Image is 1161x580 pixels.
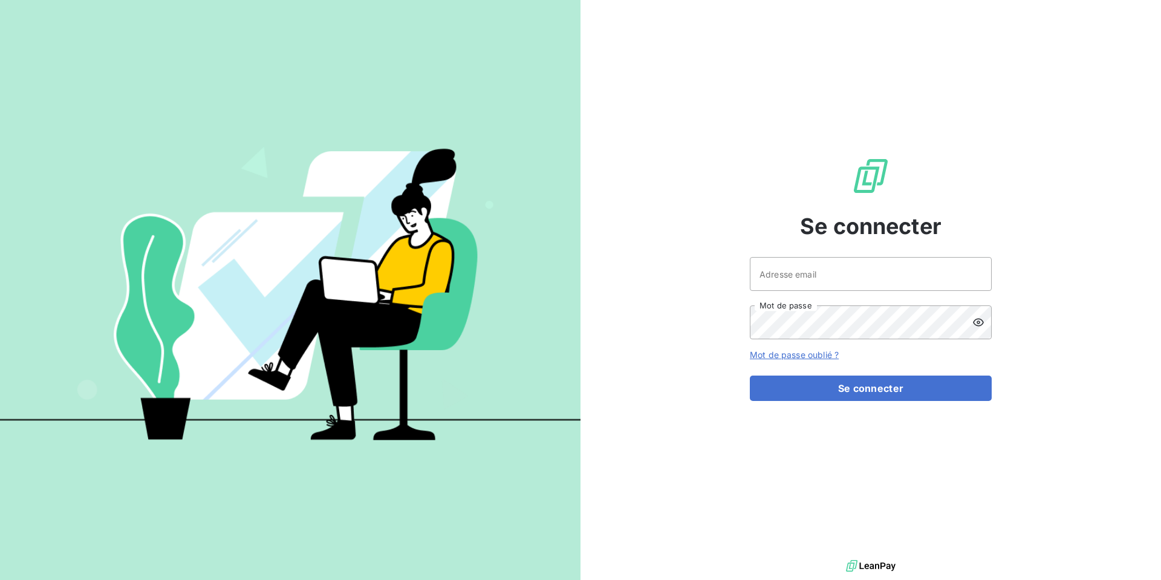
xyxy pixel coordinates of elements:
[750,257,992,291] input: placeholder
[800,210,941,243] span: Se connecter
[750,376,992,401] button: Se connecter
[846,557,896,575] img: logo
[750,350,839,360] a: Mot de passe oublié ?
[851,157,890,195] img: Logo LeanPay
